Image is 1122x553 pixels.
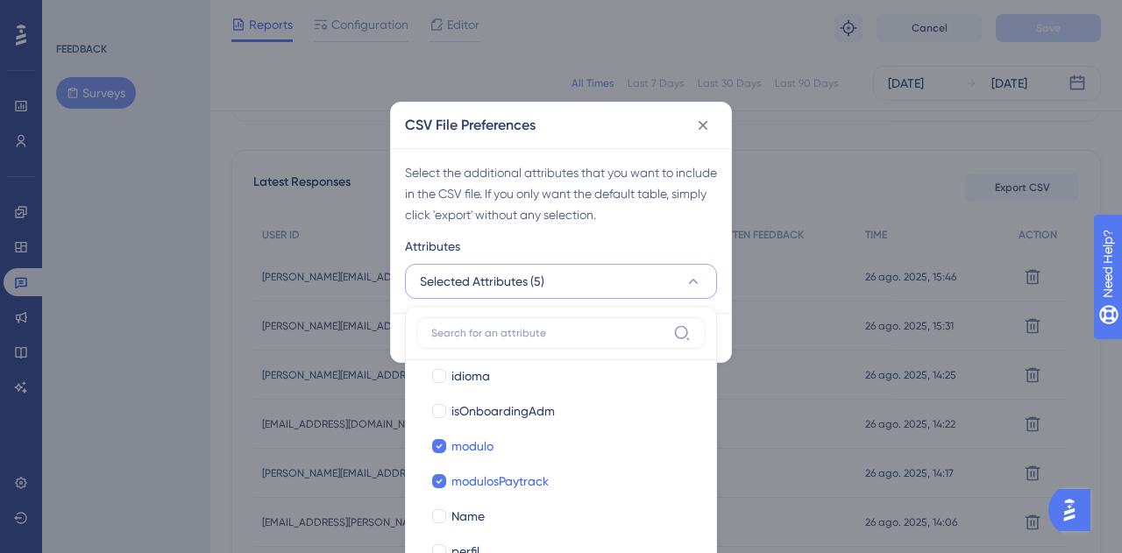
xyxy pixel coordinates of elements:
span: modulosPaytrack [451,471,549,492]
span: isOnboardingAdm [451,401,555,422]
iframe: UserGuiding AI Assistant Launcher [1048,484,1101,536]
span: Name [451,506,485,527]
input: Search for an attribute [431,326,666,340]
span: Attributes [405,236,460,257]
span: idioma [451,365,490,386]
div: Select the additional attributes that you want to include in the CSV file. If you only want the d... [405,162,717,225]
span: Selected Attributes (5) [420,271,544,292]
span: Need Help? [41,4,110,25]
span: modulo [451,436,494,457]
h2: CSV File Preferences [405,115,536,136]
